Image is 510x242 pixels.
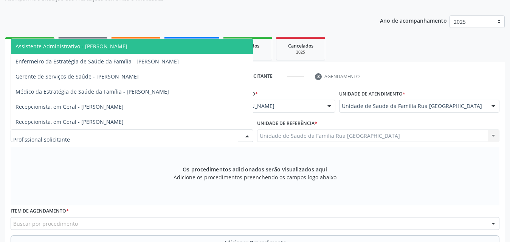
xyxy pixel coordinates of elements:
[13,132,238,147] input: Profissional solicitante
[339,88,405,100] label: Unidade de atendimento
[16,118,124,125] span: Recepcionista, em Geral - [PERSON_NAME]
[282,49,319,55] div: 2025
[11,205,69,217] label: Item de agendamento
[342,102,484,110] span: Unidade de Saude da Familia Rua [GEOGRAPHIC_DATA]
[380,15,447,25] p: Ano de acompanhamento
[232,102,320,110] span: [PERSON_NAME]
[16,43,127,50] span: Assistente Administrativo - [PERSON_NAME]
[16,73,139,80] span: Gerente de Serviços de Saúde - [PERSON_NAME]
[16,103,124,110] span: Recepcionista, em Geral - [PERSON_NAME]
[13,220,78,228] span: Buscar por procedimento
[183,165,327,173] span: Os procedimentos adicionados serão visualizados aqui
[257,118,317,129] label: Unidade de referência
[174,173,336,181] span: Adicione os procedimentos preenchendo os campos logo abaixo
[16,88,169,95] span: Médico da Estratégia de Saúde da Família - [PERSON_NAME]
[16,58,179,65] span: Enfermeiro da Estratégia de Saúde da Família - [PERSON_NAME]
[288,43,313,49] span: Cancelados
